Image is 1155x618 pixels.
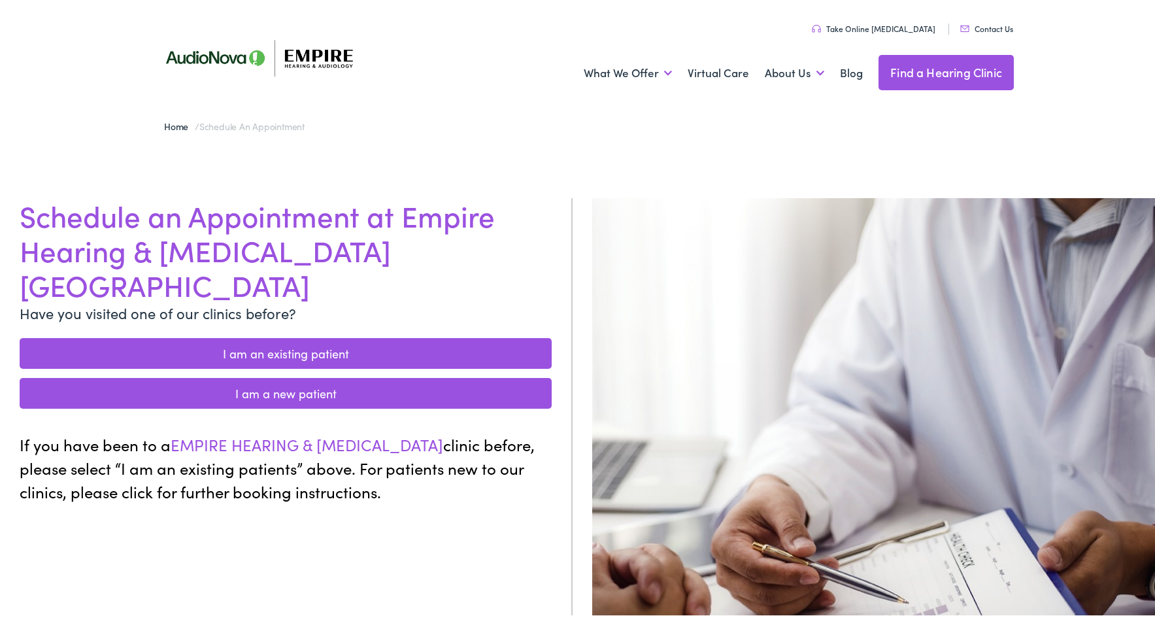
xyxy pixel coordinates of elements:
span: Schedule an Appointment [199,117,305,130]
p: Have you visited one of our clinics before? [20,300,552,321]
a: Take Online [MEDICAL_DATA] [812,20,935,31]
a: Home [164,117,195,130]
a: Find a Hearing Clinic [879,52,1014,88]
span: / [164,117,305,130]
a: What We Offer [584,46,672,95]
p: If you have been to a clinic before, please select “I am an existing patients” above. For patient... [20,430,552,501]
a: Virtual Care [688,46,749,95]
span: EMPIRE HEARING & [MEDICAL_DATA] [171,431,443,453]
a: Blog [840,46,863,95]
a: I am an existing patient [20,335,552,366]
h1: Schedule an Appointment at Empire Hearing & [MEDICAL_DATA] [GEOGRAPHIC_DATA] [20,196,552,299]
a: About Us [765,46,824,95]
a: Contact Us [960,20,1013,31]
a: I am a new patient [20,375,552,406]
img: utility icon [960,23,969,29]
img: utility icon [812,22,821,30]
